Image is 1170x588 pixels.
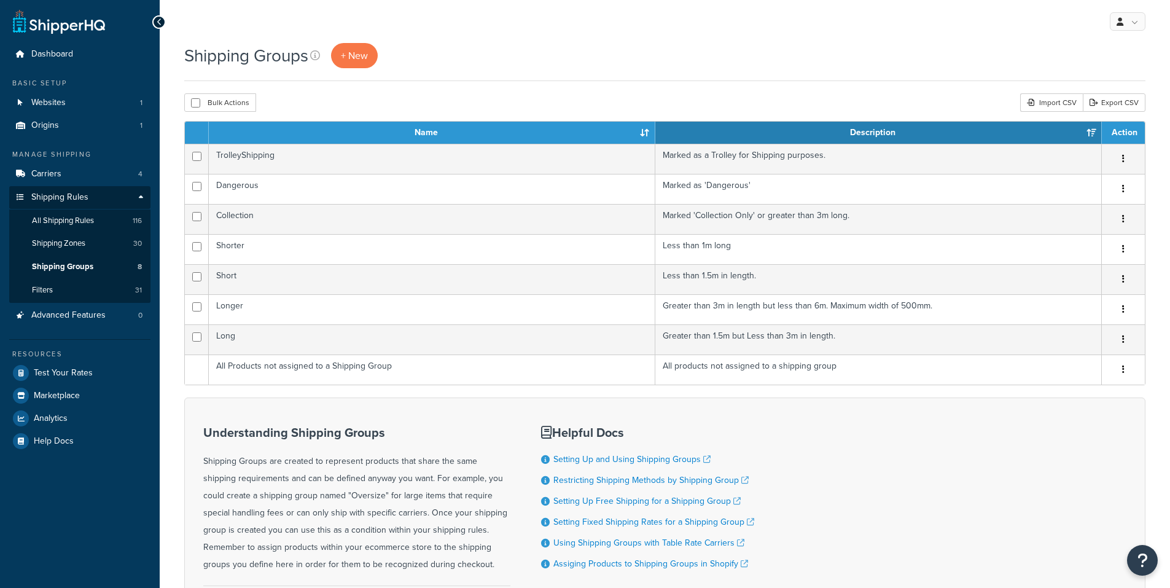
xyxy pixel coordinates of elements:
a: Using Shipping Groups with Table Rate Carriers [553,536,744,549]
a: ShipperHQ Home [13,9,105,34]
span: 1 [140,120,142,131]
a: Dashboard [9,43,150,66]
td: Short [209,264,655,294]
span: Shipping Rules [31,192,88,203]
li: Websites [9,92,150,114]
a: Setting Fixed Shipping Rates for a Shipping Group [553,515,754,528]
span: Shipping Zones [32,238,85,249]
span: 4 [138,169,142,179]
li: All Shipping Rules [9,210,150,232]
a: Export CSV [1083,93,1145,112]
span: 30 [133,238,142,249]
h1: Shipping Groups [184,44,308,68]
a: Shipping Rules [9,186,150,209]
td: Marked as 'Dangerous' [655,174,1102,204]
td: Marked 'Collection Only' or greater than 3m long. [655,204,1102,234]
a: Origins 1 [9,114,150,137]
a: Filters 31 [9,279,150,302]
a: Test Your Rates [9,362,150,384]
a: Setting Up and Using Shipping Groups [553,453,711,466]
a: + New [331,43,378,68]
span: Test Your Rates [34,368,93,378]
span: All Shipping Rules [32,216,94,226]
span: Shipping Groups [32,262,93,272]
span: 8 [138,262,142,272]
a: Assiging Products to Shipping Groups in Shopify [553,557,748,570]
h3: Understanding Shipping Groups [203,426,510,439]
span: Websites [31,98,66,108]
a: Analytics [9,407,150,429]
a: Shipping Zones 30 [9,232,150,255]
li: Advanced Features [9,304,150,327]
td: Dangerous [209,174,655,204]
a: Carriers 4 [9,163,150,186]
span: 0 [138,310,142,321]
span: Advanced Features [31,310,106,321]
td: All Products not assigned to a Shipping Group [209,355,655,385]
span: Dashboard [31,49,73,60]
span: 31 [135,285,142,296]
span: Help Docs [34,436,74,447]
span: + New [341,49,368,63]
td: Less than 1.5m in length. [655,264,1102,294]
th: Description: activate to sort column ascending [655,122,1102,144]
li: Shipping Rules [9,186,150,303]
a: Advanced Features 0 [9,304,150,327]
span: Filters [32,285,53,296]
div: Import CSV [1020,93,1083,112]
td: TrolleyShipping [209,144,655,174]
div: Resources [9,349,150,359]
a: Setting Up Free Shipping for a Shipping Group [553,495,741,508]
td: Collection [209,204,655,234]
h3: Helpful Docs [541,426,754,439]
span: 1 [140,98,142,108]
td: Longer [209,294,655,324]
span: Carriers [31,169,61,179]
td: Greater than 1.5m but Less than 3m in length. [655,324,1102,355]
button: Open Resource Center [1127,545,1158,576]
button: Bulk Actions [184,93,256,112]
li: Carriers [9,163,150,186]
li: Shipping Groups [9,256,150,278]
a: All Shipping Rules 116 [9,210,150,232]
td: Greater than 3m in length but less than 6m. Maximum width of 500mm. [655,294,1102,324]
li: Shipping Zones [9,232,150,255]
a: Restricting Shipping Methods by Shipping Group [553,474,749,487]
td: Marked as a Trolley for Shipping purposes. [655,144,1102,174]
span: Origins [31,120,59,131]
span: Analytics [34,414,68,424]
span: 116 [133,216,142,226]
li: Filters [9,279,150,302]
a: Marketplace [9,385,150,407]
th: Action [1102,122,1145,144]
a: Websites 1 [9,92,150,114]
td: Long [209,324,655,355]
span: Marketplace [34,391,80,401]
td: All products not assigned to a shipping group [655,355,1102,385]
a: Shipping Groups 8 [9,256,150,278]
div: Basic Setup [9,78,150,88]
div: Shipping Groups are created to represent products that share the same shipping requirements and c... [203,426,510,573]
div: Manage Shipping [9,149,150,160]
th: Name: activate to sort column ascending [209,122,655,144]
li: Origins [9,114,150,137]
td: Shorter [209,234,655,264]
td: Less than 1m long [655,234,1102,264]
a: Help Docs [9,430,150,452]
